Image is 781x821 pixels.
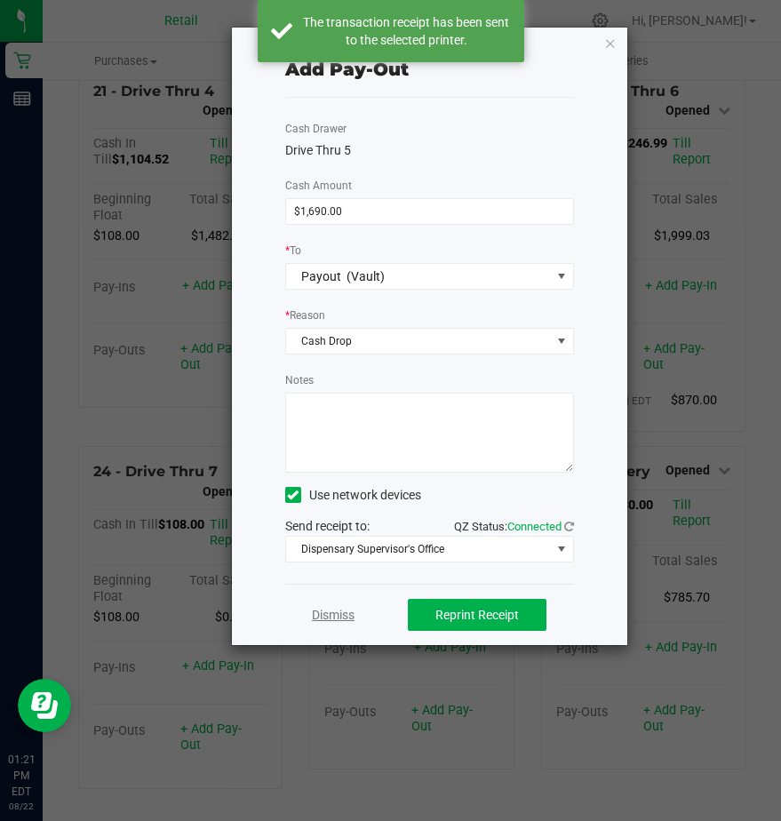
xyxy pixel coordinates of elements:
label: Notes [285,372,314,388]
iframe: Resource center [18,679,71,732]
label: Reason [285,307,325,323]
div: Add Pay-Out [285,56,409,83]
span: Reprint Receipt [435,608,519,622]
span: Dispensary Supervisor's Office [286,537,551,562]
span: QZ Status: [454,520,574,533]
label: Use network devices [285,486,421,505]
div: The transaction receipt has been sent to the selected printer. [302,13,511,49]
label: Cash Drawer [285,121,347,137]
div: Drive Thru 5 [285,141,574,160]
span: Send receipt to: [285,519,370,533]
span: Payout [301,269,341,283]
label: To [285,243,301,259]
button: Reprint Receipt [408,599,546,631]
a: Dismiss [312,606,355,625]
span: (Vault) [347,269,385,283]
span: Cash Drop [286,329,551,354]
span: Connected [507,520,562,533]
span: Cash Amount [285,179,352,192]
